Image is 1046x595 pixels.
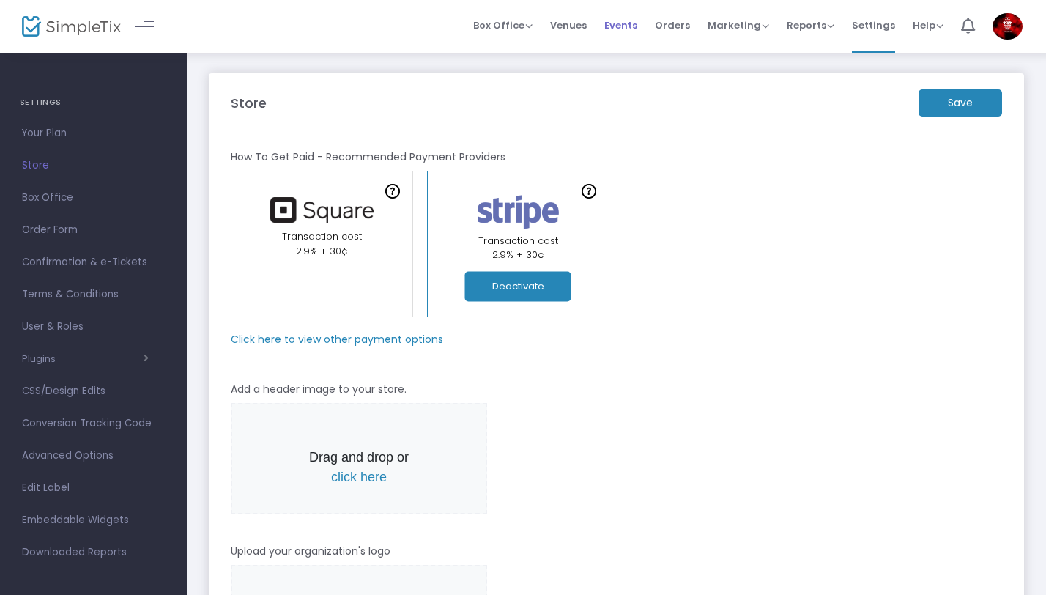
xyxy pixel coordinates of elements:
[22,253,165,272] span: Confirmation & e-Tickets
[582,184,596,199] img: question-mark
[22,446,165,465] span: Advanced Options
[478,234,558,248] span: Transaction cost
[298,448,420,487] p: Drag and drop or
[231,544,390,559] m-panel-subtitle: Upload your organization's logo
[655,7,690,44] span: Orders
[492,248,544,262] span: 2.9% + 30¢
[787,18,834,32] span: Reports
[22,124,165,143] span: Your Plan
[604,7,637,44] span: Events
[20,88,167,117] h4: SETTINGS
[473,18,533,32] span: Box Office
[913,18,943,32] span: Help
[22,478,165,498] span: Edit Label
[263,197,380,223] img: square.png
[469,192,568,232] img: stripe.png
[465,272,571,302] button: Deactivate
[919,89,1002,117] m-button: Save
[231,93,267,113] m-panel-title: Store
[385,184,400,199] img: question-mark
[708,18,769,32] span: Marketing
[296,244,348,258] span: 2.9% + 30¢
[22,511,165,530] span: Embeddable Widgets
[22,353,149,365] button: Plugins
[231,149,505,165] m-panel-subtitle: How To Get Paid - Recommended Payment Providers
[231,382,407,397] m-panel-subtitle: Add a header image to your store.
[22,414,165,433] span: Conversion Tracking Code
[550,7,587,44] span: Venues
[22,221,165,240] span: Order Form
[852,7,895,44] span: Settings
[22,285,165,304] span: Terms & Conditions
[22,382,165,401] span: CSS/Design Edits
[22,156,165,175] span: Store
[282,229,362,243] span: Transaction cost
[22,543,165,562] span: Downloaded Reports
[231,332,443,347] m-panel-subtitle: Click here to view other payment options
[22,188,165,207] span: Box Office
[22,317,165,336] span: User & Roles
[331,470,387,484] span: click here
